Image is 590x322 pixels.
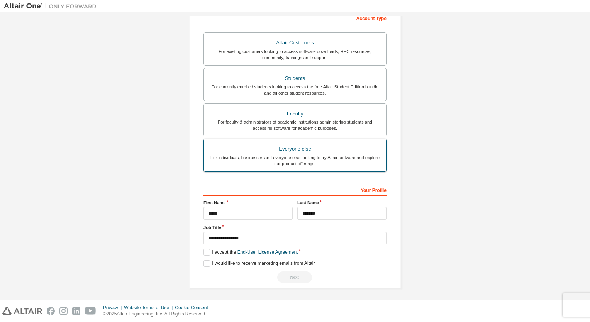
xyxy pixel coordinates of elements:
[237,249,298,255] a: End-User License Agreement
[209,119,381,131] div: For faculty & administrators of academic institutions administering students and accessing softwa...
[209,48,381,61] div: For existing customers looking to access software downloads, HPC resources, community, trainings ...
[209,37,381,48] div: Altair Customers
[209,84,381,96] div: For currently enrolled students looking to access the free Altair Student Edition bundle and all ...
[203,271,387,283] div: Read and acccept EULA to continue
[103,311,213,317] p: © 2025 Altair Engineering, Inc. All Rights Reserved.
[4,2,100,10] img: Altair One
[124,305,175,311] div: Website Terms of Use
[209,108,381,119] div: Faculty
[103,305,124,311] div: Privacy
[59,307,68,315] img: instagram.svg
[203,224,387,230] label: Job Title
[209,144,381,154] div: Everyone else
[203,12,387,24] div: Account Type
[203,260,315,267] label: I would like to receive marketing emails from Altair
[2,307,42,315] img: altair_logo.svg
[203,249,298,256] label: I accept the
[47,307,55,315] img: facebook.svg
[72,307,80,315] img: linkedin.svg
[203,183,387,196] div: Your Profile
[297,200,387,206] label: Last Name
[175,305,212,311] div: Cookie Consent
[85,307,96,315] img: youtube.svg
[209,73,381,84] div: Students
[203,200,293,206] label: First Name
[209,154,381,167] div: For individuals, businesses and everyone else looking to try Altair software and explore our prod...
